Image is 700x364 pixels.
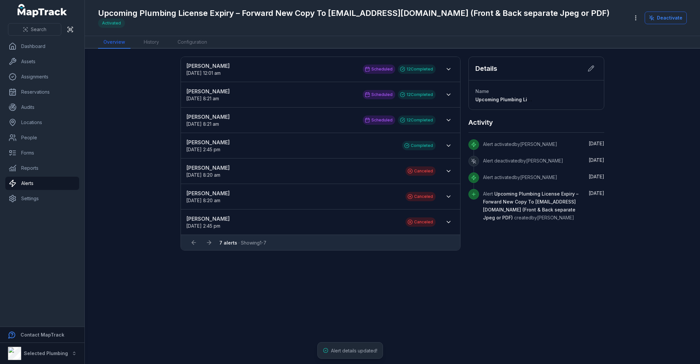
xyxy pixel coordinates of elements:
div: 12 Completed [398,90,436,99]
button: Search [8,23,61,36]
a: History [138,36,164,49]
time: 8/21/2025, 8:17:04 AM [589,157,604,163]
strong: 7 alerts [219,240,237,246]
div: Scheduled [363,90,395,99]
span: [DATE] 8:20 am [186,198,220,203]
time: 9/4/2025, 8:20:00 AM [186,198,220,203]
time: 9/1/2025, 2:45:00 PM [186,223,220,229]
time: 9/4/2025, 8:20:00 AM [186,172,220,178]
span: Upcoming Plumbing License Expiry – Forward New Copy To [EMAIL_ADDRESS][DOMAIN_NAME] (Front & Back... [483,191,578,220]
h2: Details [475,64,497,73]
strong: [PERSON_NAME] [186,215,399,223]
div: 12 Completed [398,65,436,74]
time: 9/11/2025, 8:21:00 AM [186,121,219,127]
a: Reports [5,161,79,175]
span: [DATE] 2:45 pm [186,147,220,152]
a: [PERSON_NAME][DATE] 8:21 am [186,113,356,127]
a: [PERSON_NAME][DATE] 2:45 pm [186,215,399,229]
span: Alert details updated! [331,348,377,353]
a: Alerts [5,177,79,190]
span: [DATE] 12:01 am [186,70,221,76]
h2: Activity [468,118,493,127]
span: Alert deactivated by [PERSON_NAME] [483,158,563,163]
strong: [PERSON_NAME] [186,138,396,146]
a: People [5,131,79,144]
span: [DATE] [589,157,604,163]
h1: Upcoming Plumbing License Expiry – Forward New Copy To [EMAIL_ADDRESS][DOMAIN_NAME] (Front & Back... [98,8,610,19]
a: Settings [5,192,79,205]
span: Name [475,88,489,94]
span: [DATE] [589,174,604,179]
a: [PERSON_NAME][DATE] 2:45 pm [186,138,396,153]
strong: Contact MapTrack [21,332,64,338]
a: Reservations [5,85,79,99]
span: Alert created by [PERSON_NAME] [483,191,578,220]
a: [PERSON_NAME][DATE] 8:20 am [186,164,399,178]
strong: [PERSON_NAME] [186,189,399,197]
time: 8/21/2025, 8:17:21 AM [589,141,604,146]
time: 9/14/2025, 12:01:00 AM [186,70,221,76]
time: 8/18/2025, 2:41:55 PM [589,190,604,196]
span: Search [31,26,46,33]
time: 8/18/2025, 2:42:35 PM [589,174,604,179]
button: Deactivate [645,12,687,24]
span: [DATE] [589,141,604,146]
span: [DATE] [589,190,604,196]
time: 9/8/2025, 2:45:00 PM [186,147,220,152]
a: Assignments [5,70,79,83]
div: Scheduled [363,65,395,74]
a: Audits [5,101,79,114]
strong: [PERSON_NAME] [186,113,356,121]
span: · Showing 1 - 7 [219,240,266,246]
span: Alert activated by [PERSON_NAME] [483,174,557,180]
a: [PERSON_NAME][DATE] 8:21 am [186,87,356,102]
a: Overview [98,36,131,49]
span: [DATE] 8:21 am [186,96,219,101]
a: Forms [5,146,79,159]
div: 12 Completed [398,115,436,125]
time: 9/11/2025, 8:21:00 AM [186,96,219,101]
span: [DATE] 8:20 am [186,172,220,178]
div: Canceled [405,192,436,201]
div: Scheduled [363,115,395,125]
a: Dashboard [5,40,79,53]
a: [PERSON_NAME][DATE] 12:01 am [186,62,356,76]
strong: [PERSON_NAME] [186,164,399,172]
a: Configuration [172,36,212,49]
a: MapTrack [18,4,67,17]
span: [DATE] 2:45 pm [186,223,220,229]
div: Activated [98,19,125,28]
div: Completed [402,141,436,150]
div: Canceled [405,217,436,227]
span: Alert activated by [PERSON_NAME] [483,141,557,147]
a: Locations [5,116,79,129]
span: [DATE] 8:21 am [186,121,219,127]
strong: Selected Plumbing [24,350,68,356]
a: [PERSON_NAME][DATE] 8:20 am [186,189,399,204]
strong: [PERSON_NAME] [186,62,356,70]
strong: [PERSON_NAME] [186,87,356,95]
div: Canceled [405,166,436,176]
a: Assets [5,55,79,68]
